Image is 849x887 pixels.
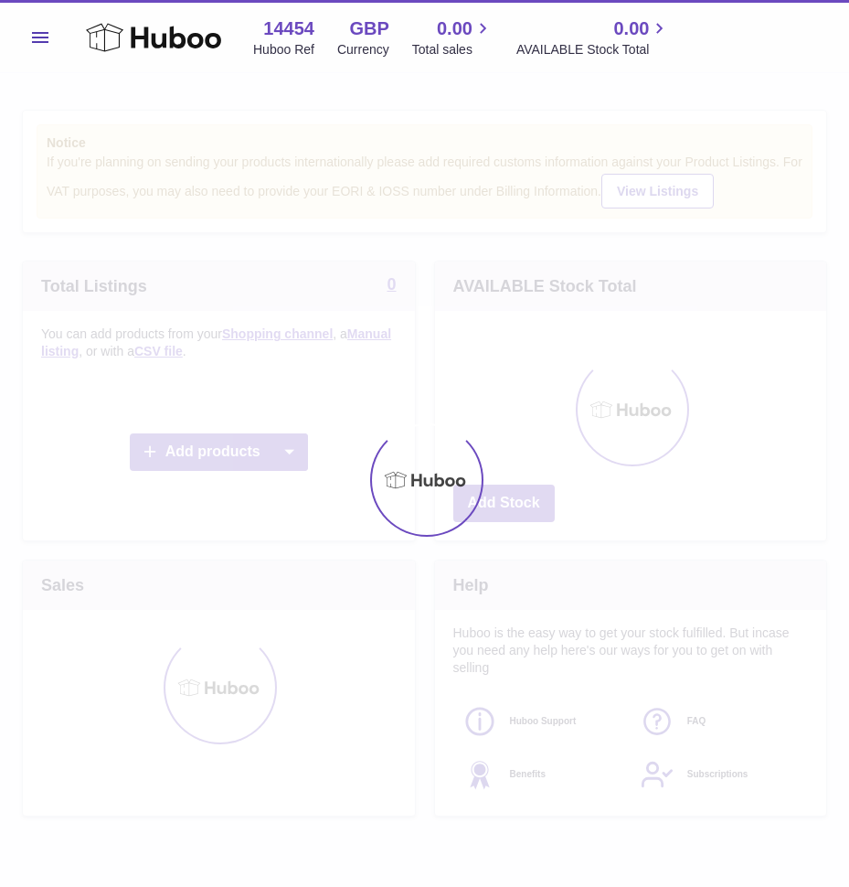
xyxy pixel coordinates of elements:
[516,16,671,59] a: 0.00 AVAILABLE Stock Total
[613,16,649,41] span: 0.00
[349,16,388,41] strong: GBP
[412,16,493,59] a: 0.00 Total sales
[337,41,389,59] div: Currency
[437,16,472,41] span: 0.00
[412,41,493,59] span: Total sales
[263,16,314,41] strong: 14454
[253,41,314,59] div: Huboo Ref
[516,41,671,59] span: AVAILABLE Stock Total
